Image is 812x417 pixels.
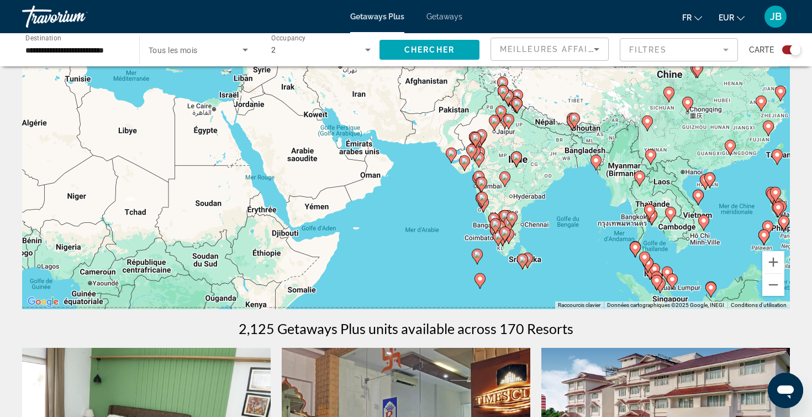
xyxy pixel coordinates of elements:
span: Carte [749,42,774,58]
button: Change currency [719,9,745,25]
span: fr [682,13,692,22]
span: Meilleures affaires [500,45,606,54]
a: Ouvrir cette zone dans Google Maps (dans une nouvelle fenêtre) [25,295,61,309]
span: Données cartographiques ©2025 Google, INEGI [607,302,724,308]
span: Occupancy [271,34,306,42]
a: Conditions d'utilisation (s'ouvre dans un nouvel onglet) [731,302,787,308]
iframe: Bouton de lancement de la fenêtre de messagerie [768,373,803,408]
button: Chercher [379,40,479,60]
button: Raccourcis clavier [558,301,600,309]
mat-select: Sort by [500,43,599,56]
img: Google [25,295,61,309]
span: JB [770,11,782,22]
button: Filter [620,38,738,62]
span: Chercher [404,45,455,54]
h1: 2,125 Getaways Plus units available across 170 Resorts [239,320,573,337]
button: Zoom avant [762,251,784,273]
span: EUR [719,13,734,22]
a: Getaways Plus [350,12,404,21]
a: Travorium [22,2,133,31]
a: Getaways [426,12,462,21]
button: User Menu [761,5,790,28]
span: Tous les mois [149,46,198,55]
button: Zoom arrière [762,274,784,296]
button: Change language [682,9,702,25]
span: Destination [25,34,61,41]
span: 2 [271,45,276,54]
